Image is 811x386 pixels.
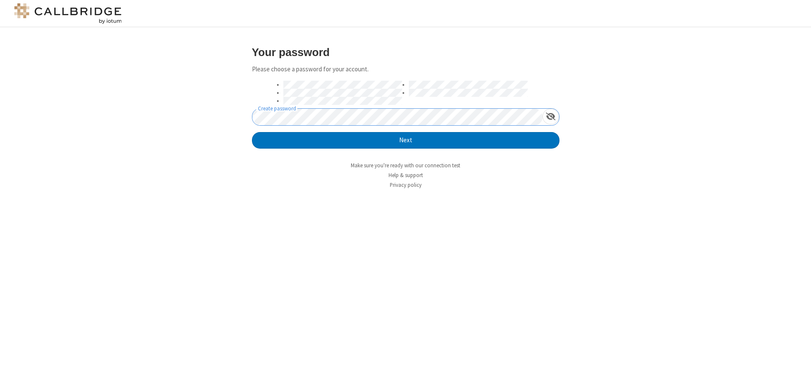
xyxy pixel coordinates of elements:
h3: Your password [252,46,559,58]
a: Privacy policy [390,181,422,189]
input: Create password [252,109,543,125]
a: Make sure you're ready with our connection test [351,162,460,169]
a: Help & support [389,172,423,179]
div: Show password [543,109,559,124]
img: logo@2x.png [13,3,123,24]
p: Please choose a password for your account. [252,65,559,74]
button: Next [252,132,559,149]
